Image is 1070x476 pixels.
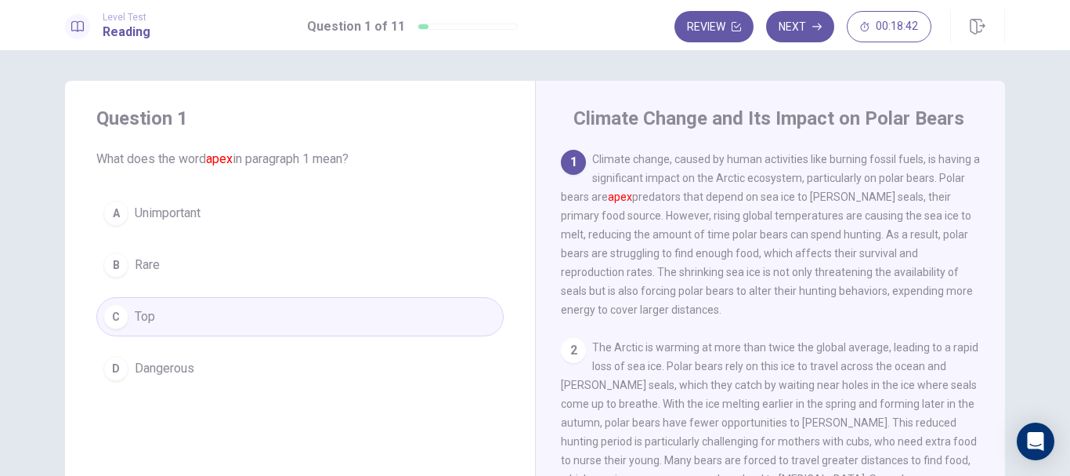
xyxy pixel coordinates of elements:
button: Next [766,11,834,42]
span: Unimportant [135,204,201,223]
div: A [103,201,128,226]
font: apex [608,191,632,203]
span: 00:18:42 [876,20,918,33]
div: B [103,253,128,278]
span: Top [135,307,155,326]
div: C [103,304,128,329]
button: 00:18:42 [847,11,931,42]
button: DDangerous [96,349,504,388]
span: What does the word in paragraph 1 mean? [96,150,504,169]
div: D [103,356,128,381]
div: 1 [561,150,586,175]
h1: Question 1 of 11 [307,17,405,36]
span: Level Test [103,12,150,23]
button: BRare [96,245,504,285]
span: Rare [135,256,160,274]
button: Review [674,11,754,42]
button: AUnimportant [96,194,504,233]
span: Climate change, caused by human activities like burning fossil fuels, is having a significant imp... [561,153,980,316]
div: Open Intercom Messenger [1017,423,1054,460]
h4: Climate Change and Its Impact on Polar Bears [573,106,964,131]
font: apex [206,151,233,166]
h4: Question 1 [96,106,504,131]
button: CTop [96,297,504,336]
div: 2 [561,338,586,363]
span: Dangerous [135,359,194,378]
h1: Reading [103,23,150,42]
